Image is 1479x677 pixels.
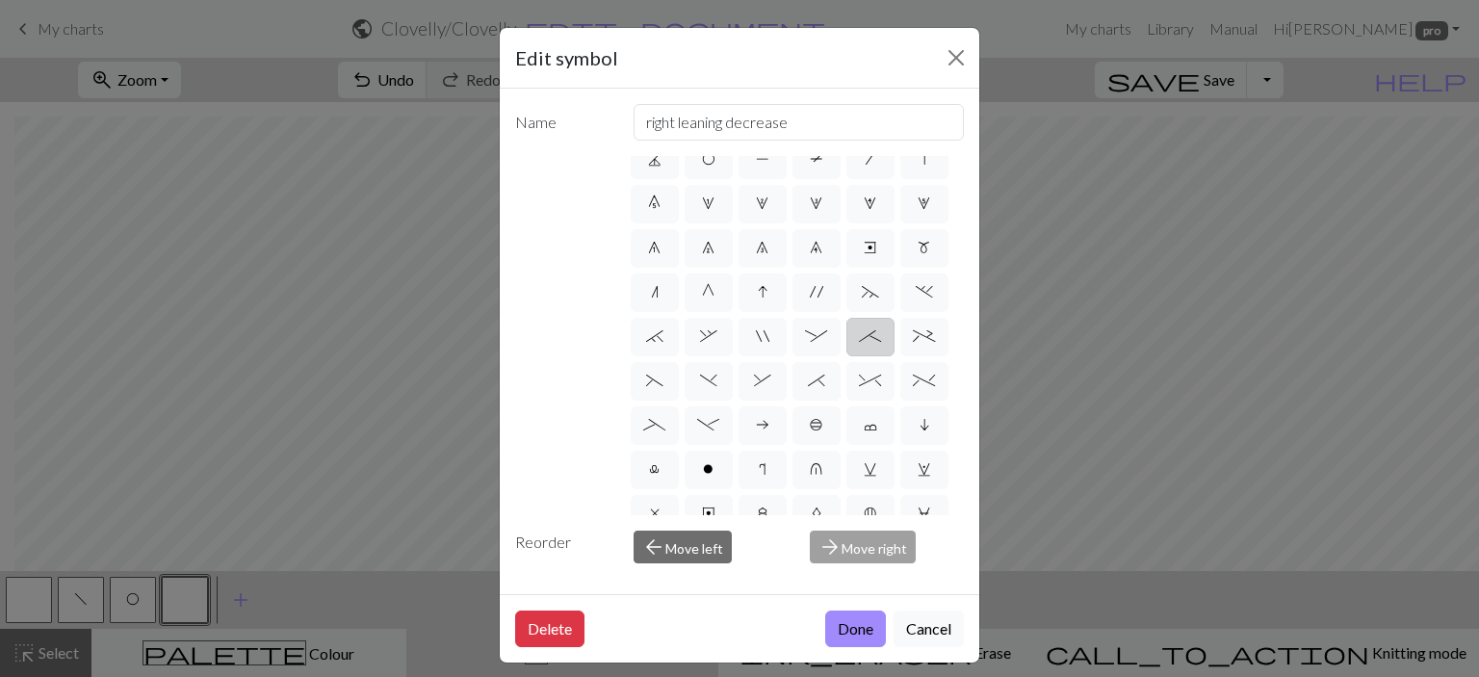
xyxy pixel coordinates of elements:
label: Name [504,104,622,141]
span: % [913,373,935,388]
span: 8 [756,240,768,255]
span: 6 [648,240,661,255]
span: w [918,461,931,477]
button: Close [941,42,972,73]
span: : [805,328,827,344]
span: e [864,240,876,255]
span: B [864,506,876,521]
span: arrow_back [642,534,665,560]
span: + [913,328,935,344]
span: . [916,284,933,299]
span: 5 [918,195,930,211]
span: T [810,151,823,167]
span: n [651,284,659,299]
span: ' [810,284,823,299]
span: , [700,328,717,344]
button: Move left [634,531,732,563]
span: & [754,373,771,388]
span: ~ [862,284,879,299]
span: 4 [864,195,876,211]
span: 0 [648,195,661,211]
button: Cancel [894,611,964,647]
span: ) [700,373,717,388]
span: v [864,461,877,477]
span: O [702,151,715,167]
span: r [759,461,765,477]
span: " [756,328,769,344]
span: y [702,506,715,521]
span: _ [643,417,665,432]
span: / [866,151,874,167]
span: o [703,461,714,477]
div: Reorder [504,531,622,563]
span: 2 [756,195,768,211]
span: ; [859,328,881,344]
span: b [810,417,823,432]
span: m [918,240,930,255]
span: G [702,284,714,299]
span: ( [646,373,663,388]
span: ` [646,328,663,344]
span: a [756,417,769,432]
span: 3 [810,195,822,211]
span: u [810,461,822,477]
span: 1 [702,195,714,211]
span: z [758,506,767,521]
span: ^ [859,373,881,388]
span: - [697,417,719,432]
span: A [812,506,821,521]
span: C [918,506,931,521]
span: I [758,284,767,299]
button: Delete [515,611,584,647]
button: Done [825,611,886,647]
span: c [864,417,877,432]
span: x [650,506,660,521]
span: J [648,151,662,167]
span: P [756,151,769,167]
span: 9 [810,240,822,255]
span: | [923,151,925,167]
span: i [920,417,929,432]
span: l [649,461,660,477]
h5: Edit symbol [515,43,618,72]
span: 7 [702,240,714,255]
